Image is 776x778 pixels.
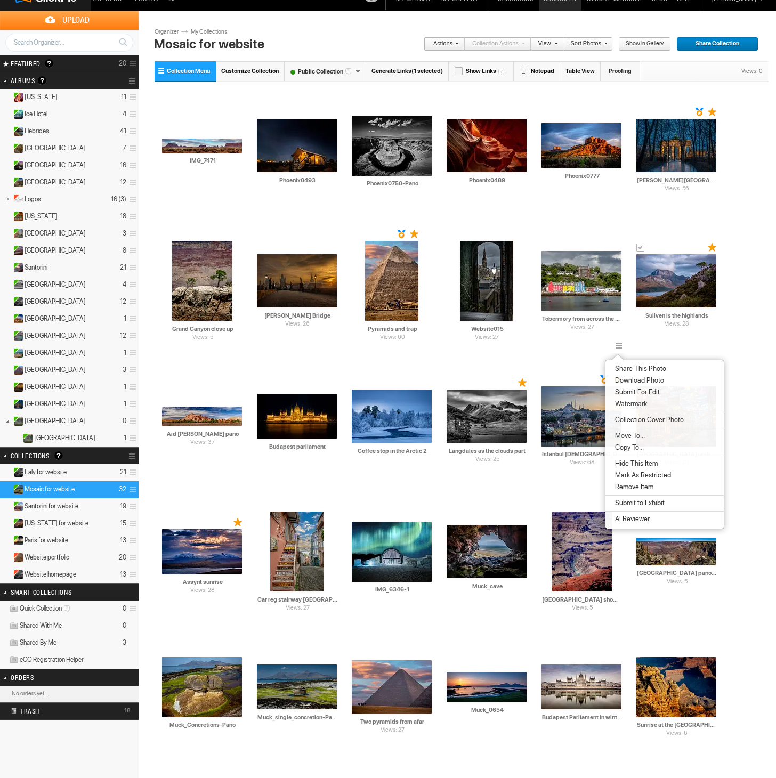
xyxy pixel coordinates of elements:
input: Coffee stop in the Arctic 2 [352,446,433,456]
span: Website portfolio [25,553,69,562]
img: ico_album_coll.png [9,655,19,664]
input: Brandenburg Gate [636,175,717,185]
span: Shared With Me [20,621,62,630]
span: Mark As Restricted [612,471,671,480]
ins: Public Album [9,383,23,392]
ins: Public Album [9,280,23,289]
input: Phoenix0489 [447,175,528,185]
span: Views: 27 [541,323,623,332]
input: Grand Canyon close up [162,324,243,334]
input: Tobermory from across the harbour [541,314,623,323]
a: Proofing [601,61,640,81]
ins: Private Collection [9,553,23,562]
span: Budapest [25,144,86,152]
a: Expand [1,110,11,118]
span: Submit to Exhibit [612,499,665,507]
img: Muck_cave.webp [447,525,527,578]
a: Collapse [1,485,11,493]
h2: Orders [11,669,100,685]
img: Grand_Canyon_pano_South_Rim.webp [636,538,716,565]
a: Expand [1,331,11,339]
ins: Public Album [9,297,23,306]
span: Paris for website [25,536,68,545]
img: Muck_Concretions-Pano.webp [162,657,242,717]
a: Expand [1,570,11,578]
img: Suilven_is_the_highlands.webp [636,254,716,307]
font: Public Collection [285,68,355,75]
span: Santorini [25,263,47,272]
ins: Public Collection [9,502,23,511]
img: Pyramids_and_trap.webp [365,241,418,321]
ins: Public Album [9,263,23,272]
a: Table View [560,61,601,81]
img: Muck_0654.webp [447,672,527,702]
ins: Public Collection [9,536,23,545]
ins: Public Album [19,434,33,443]
input: Car reg stairway Istanbul [257,595,338,604]
a: Collection Options [128,449,139,464]
h2: Collections [11,448,100,464]
img: Phoenix0750-Pano.webp [352,116,432,176]
a: Expand [1,212,11,220]
span: Collection Cover Photo [612,416,684,424]
ins: Public Album [9,178,23,187]
input: Website015 [447,324,528,334]
a: Show Links [449,61,514,81]
span: Berlin [25,400,86,408]
span: Paris [25,161,86,169]
ins: Public Album [9,161,23,170]
span: Views: 27 [270,604,325,613]
span: New York for website [25,519,88,528]
a: Generate Links [366,61,449,81]
span: Logos [25,195,41,204]
span: Scotland [25,246,86,255]
input: Sunrise at the Grand Canyon [636,720,717,730]
img: Sunrise_at_the_Grand_Canyon.webp [636,657,716,717]
span: Upload [13,11,139,29]
img: Coffee_stop_in_the_Arctic_2.webp [352,390,432,443]
a: Expand [1,127,11,135]
span: Hide This Item [612,459,658,468]
span: Hebrides [25,127,49,135]
img: Aid_Ben_Haddou_pano.webp [162,407,242,426]
span: New York [25,212,58,221]
a: Expand [1,502,11,510]
span: Istanbul [25,229,86,238]
span: Morocco [25,314,86,323]
a: Actions [424,37,459,51]
span: Bali [34,434,95,442]
ins: Public Album [9,212,23,221]
span: Remove Item [612,483,653,491]
input: Phoenix0777 [541,171,623,181]
ins: Public Album [9,349,23,358]
img: ico_album_coll.png [9,621,19,630]
a: Notepad [514,61,560,81]
span: Customize Collection [221,68,279,75]
span: (1 selected) [411,68,443,75]
img: Website015.webp [460,241,513,321]
input: Search Organizer... [5,34,133,52]
a: Expand [1,400,11,408]
input: Phoenix0750-Pano [352,179,433,188]
a: My Collections [188,28,238,36]
a: Show in Gallery [618,37,671,51]
span: Bali [25,417,86,425]
h2: Smart Collections [11,584,100,600]
a: Expand [1,553,11,561]
a: Expand [1,314,11,322]
a: Expand [1,536,11,544]
span: Show in Gallery [618,37,664,51]
input: Grand Canyon showing the Colorado River [541,595,623,604]
a: Expand [1,383,11,391]
span: Collection Menu [167,68,210,75]
img: Website003.webp [636,119,716,172]
img: Assynt_sunrise.webp [162,529,242,574]
span: England [25,280,86,289]
input: Suilven is the highlands [636,311,717,320]
a: Expand [11,431,21,439]
img: Website008.webp [257,254,337,307]
input: Muck_0654 [447,705,528,715]
img: Two_pyramids_from_afar.webp [352,660,432,714]
span: Grand Canyon [25,178,86,187]
img: Phoenix0489.webp [447,119,527,172]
